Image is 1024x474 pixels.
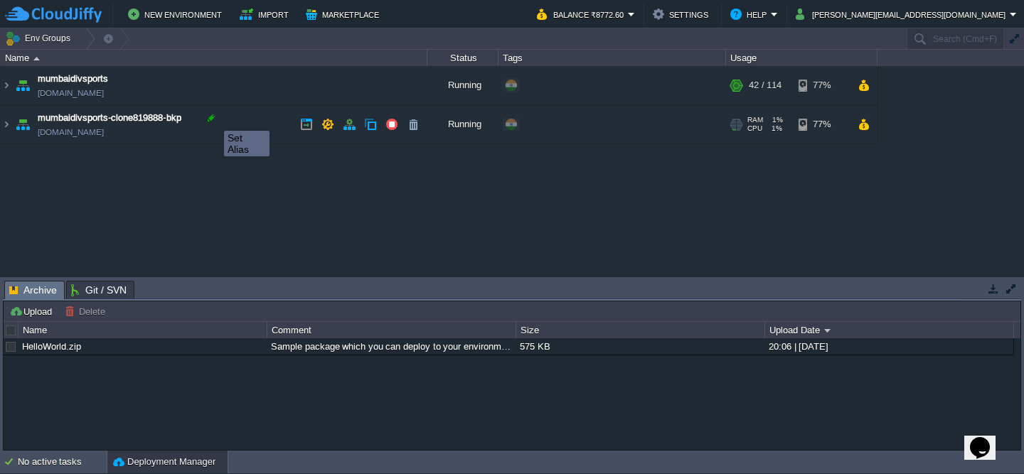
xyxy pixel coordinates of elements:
[537,6,628,23] button: Balance ₹8772.60
[799,66,845,104] div: 77%
[128,6,226,23] button: New Environment
[38,125,104,139] a: [DOMAIN_NAME]
[228,132,266,155] div: Set Alias
[9,281,57,299] span: Archive
[306,6,383,23] button: Marketplace
[38,86,104,100] a: [DOMAIN_NAME]
[13,105,33,144] img: AMDAwAAAACH5BAEAAAAALAAAAAABAAEAAAICRAEAOw==
[22,341,81,352] a: HelloWorld.zip
[730,6,771,23] button: Help
[499,50,725,66] div: Tags
[267,338,515,355] div: Sample package which you can deploy to your environment. Feel free to delete and upload a package...
[1,66,12,104] img: AMDAwAAAACH5BAEAAAAALAAAAAABAAEAAAICRAEAOw==
[769,116,783,124] span: 1%
[653,6,713,23] button: Settings
[765,338,1013,355] div: 20:06 | [DATE]
[427,105,498,144] div: Running
[768,124,782,133] span: 1%
[796,6,1010,23] button: [PERSON_NAME][EMAIL_ADDRESS][DOMAIN_NAME]
[428,50,498,66] div: Status
[18,451,107,473] div: No active tasks
[727,50,877,66] div: Usage
[517,322,764,338] div: Size
[5,6,102,23] img: CloudJiffy
[38,111,181,125] a: mumbaidivsports-clone819888-bkp
[799,105,845,144] div: 77%
[71,281,127,298] span: Git / SVN
[747,124,762,133] span: CPU
[38,72,108,86] a: mumbaidivsports
[749,66,782,104] div: 42 / 114
[33,57,40,60] img: AMDAwAAAACH5BAEAAAAALAAAAAABAAEAAAICRAEAOw==
[5,28,75,48] button: Env Groups
[19,322,267,338] div: Name
[964,417,1010,460] iframe: chat widget
[113,455,215,469] button: Deployment Manager
[13,66,33,104] img: AMDAwAAAACH5BAEAAAAALAAAAAABAAEAAAICRAEAOw==
[65,305,110,318] button: Delete
[1,50,427,66] div: Name
[427,66,498,104] div: Running
[747,116,763,124] span: RAM
[268,322,516,338] div: Comment
[240,6,293,23] button: Import
[9,305,56,318] button: Upload
[516,338,764,355] div: 575 KB
[1,105,12,144] img: AMDAwAAAACH5BAEAAAAALAAAAAABAAEAAAICRAEAOw==
[766,322,1013,338] div: Upload Date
